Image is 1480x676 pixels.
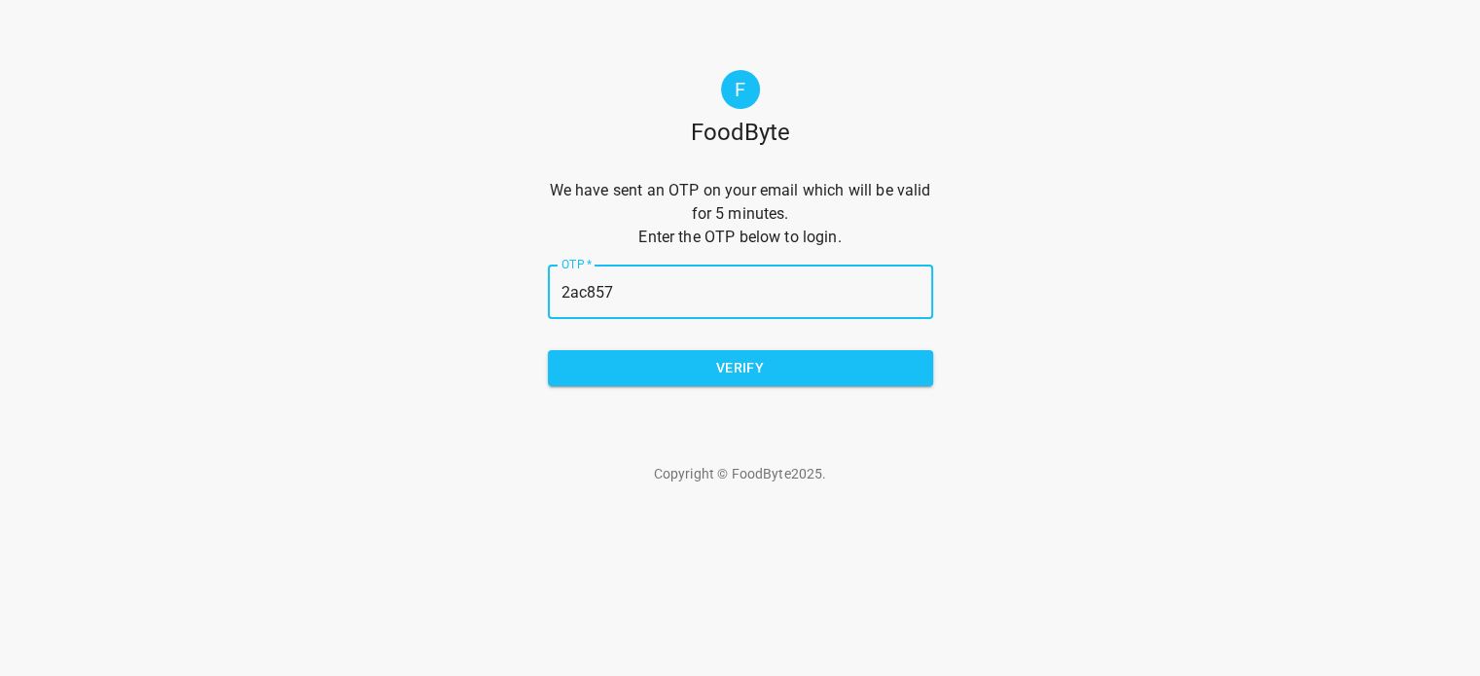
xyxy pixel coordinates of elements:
[548,350,933,386] button: Verify
[721,70,760,109] div: F
[691,117,790,148] h1: FoodByte
[548,179,933,249] p: We have sent an OTP on your email which will be valid for 5 minutes. Enter the OTP below to login.
[563,356,918,380] span: Verify
[548,464,933,483] p: Copyright © FoodByte 2025 .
